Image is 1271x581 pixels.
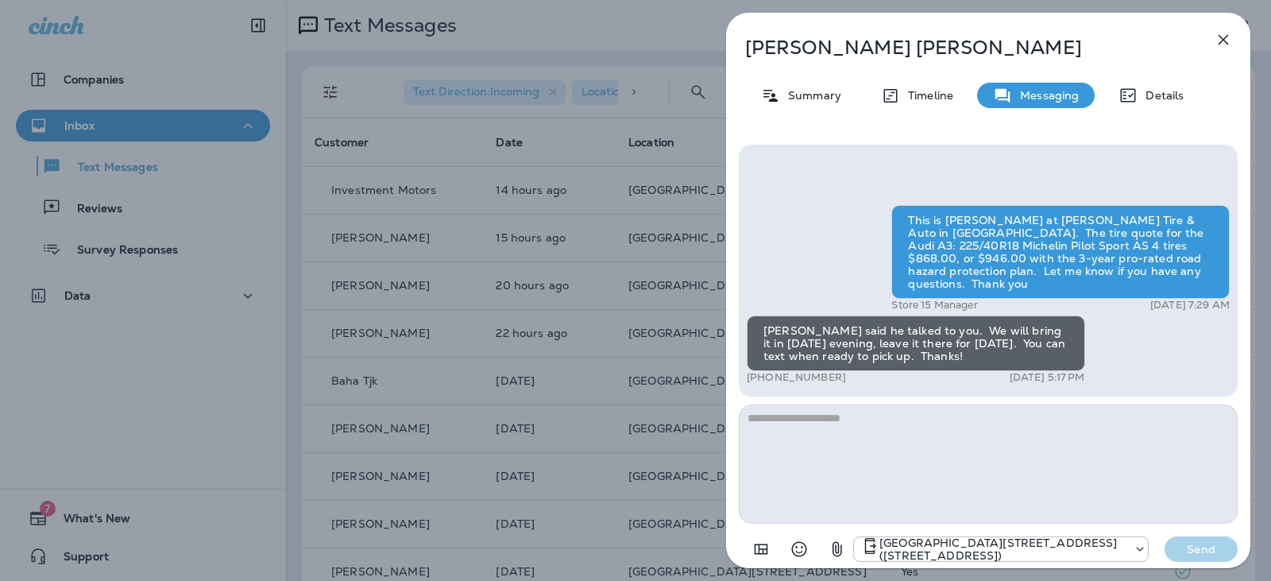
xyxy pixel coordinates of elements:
[745,37,1179,59] p: [PERSON_NAME] [PERSON_NAME]
[747,371,846,384] p: [PHONE_NUMBER]
[747,316,1085,371] div: [PERSON_NAME] said he talked to you. We will bring it in [DATE] evening, leave it there for [DATE...
[1012,89,1079,102] p: Messaging
[891,205,1230,299] div: This is [PERSON_NAME] at [PERSON_NAME] Tire & Auto in [GEOGRAPHIC_DATA]. The tire quote for the A...
[780,89,841,102] p: Summary
[1138,89,1184,102] p: Details
[1150,299,1230,312] p: [DATE] 7:29 AM
[783,533,815,565] button: Select an emoji
[745,533,777,565] button: Add in a premade template
[1010,371,1085,384] p: [DATE] 5:17 PM
[879,536,1126,562] p: [GEOGRAPHIC_DATA][STREET_ADDRESS] ([STREET_ADDRESS])
[891,299,977,312] p: Store 15 Manager
[900,89,953,102] p: Timeline
[854,536,1148,562] div: +1 (402) 891-8464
